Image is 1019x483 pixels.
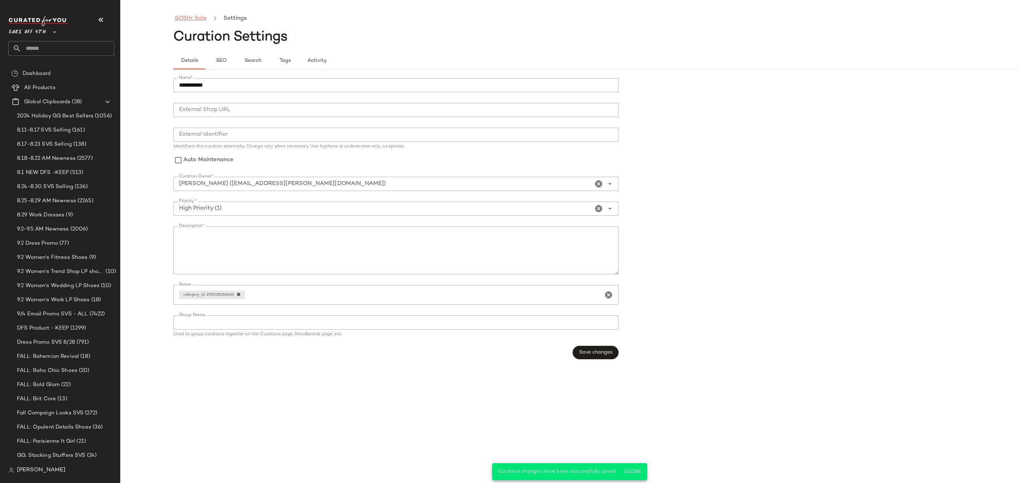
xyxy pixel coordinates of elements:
span: (28) [70,98,82,106]
span: (2265) [76,197,93,205]
span: DFS Product - KEEP [17,324,69,332]
span: (36) [91,423,103,431]
i: Open [606,204,614,213]
span: FALL: Bold Glam [17,381,60,389]
span: (22) [60,381,71,389]
span: Details [180,58,198,64]
span: (9) [88,254,96,262]
label: Auto Maintenance [183,152,233,168]
button: Close [621,465,644,478]
span: 8.17-8.23 SVS Selling [17,140,72,149]
button: Save changes [573,346,618,359]
span: Dress Promo SVS 8/28 [17,338,75,347]
span: FALL: Bohemian Revival [17,353,79,361]
span: Curation changes have been successfully saved [498,469,616,474]
span: FALL: Brit Core [17,395,56,403]
i: Clear Priority * [594,204,603,213]
span: (13) [56,395,67,403]
span: 8.18-8.22 AM Newness [17,155,76,163]
span: (2006) [69,225,88,233]
span: 2024 Holiday GG Best Sellers [17,112,93,120]
span: (18) [90,296,101,304]
div: Used to group curations together on the Curations page, Moodboards page, etc. [173,332,618,337]
span: Search [244,58,261,64]
span: SEO [215,58,226,64]
span: (272) [84,409,97,417]
span: Tags [279,58,290,64]
span: 9.2-9.5 AM Newness [17,225,69,233]
span: (21) [75,437,86,446]
span: FALL: Parisienne It Girl [17,437,75,446]
div: Identifiers the curation externally. Change only when necessary. Use hyphens or underscores only,... [173,145,618,149]
span: Global Clipboards [24,98,70,106]
i: Open [606,180,614,188]
i: Clear Curation Owner* [594,180,603,188]
span: 9/4 Email Promo SVS - ALL [17,310,88,318]
span: FALL: Boho Chic Shoes [17,367,77,375]
a: SO5th: Sale [175,14,207,23]
span: Save changes [579,350,612,355]
span: (24) [86,452,97,460]
span: 8.24-8.30 SVS Selling [17,183,73,191]
span: [PERSON_NAME] [17,466,65,475]
span: Close [624,469,641,475]
span: (513) [69,169,83,177]
img: svg%3e [8,467,14,473]
span: Fall Campaign Looks SVS [17,409,84,417]
span: Activity [307,58,326,64]
img: svg%3e [11,70,18,77]
span: category_id: 1750176256660 [183,292,237,297]
span: GG: Stocking Stuffers SVS [17,452,86,460]
span: 8.29 Work Dresses [17,211,64,219]
span: (1299) [69,324,86,332]
span: (136) [73,183,88,191]
span: (1056) [93,112,112,120]
span: (9) [64,211,73,219]
span: 9.2 Dress Promo [17,239,58,248]
span: Curation Settings [173,30,288,44]
span: (161) [71,126,85,134]
i: Clear Notes [604,291,613,299]
span: (7422) [88,310,105,318]
span: 8.25-8.29 AM Newness [17,197,76,205]
span: (10) [104,268,116,276]
span: Saks OFF 5TH [8,24,46,37]
span: 9.2 Women's Fitness Shoes [17,254,88,262]
span: 9.2 Women's Trend Shop LP shoes [17,268,104,276]
span: (18) [79,353,90,361]
span: (2577) [76,155,93,163]
span: (20) [77,367,90,375]
span: All Products [24,84,56,92]
span: (791) [75,338,89,347]
img: cfy_white_logo.C9jOOHJF.svg [8,16,69,26]
span: (10) [99,282,111,290]
span: 8.11-8.17 SVS Selling [17,126,71,134]
li: Settings [222,14,248,23]
span: Dashboard [23,70,51,78]
span: (77) [58,239,69,248]
span: FALL: Opulent Details Shoes [17,423,91,431]
span: 9.2 Women's Wedding LP Shoes [17,282,99,290]
span: 9.2 Women's Work LP Shoes [17,296,90,304]
span: (138) [72,140,86,149]
span: 8.1 NEW DFS -KEEP [17,169,69,177]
